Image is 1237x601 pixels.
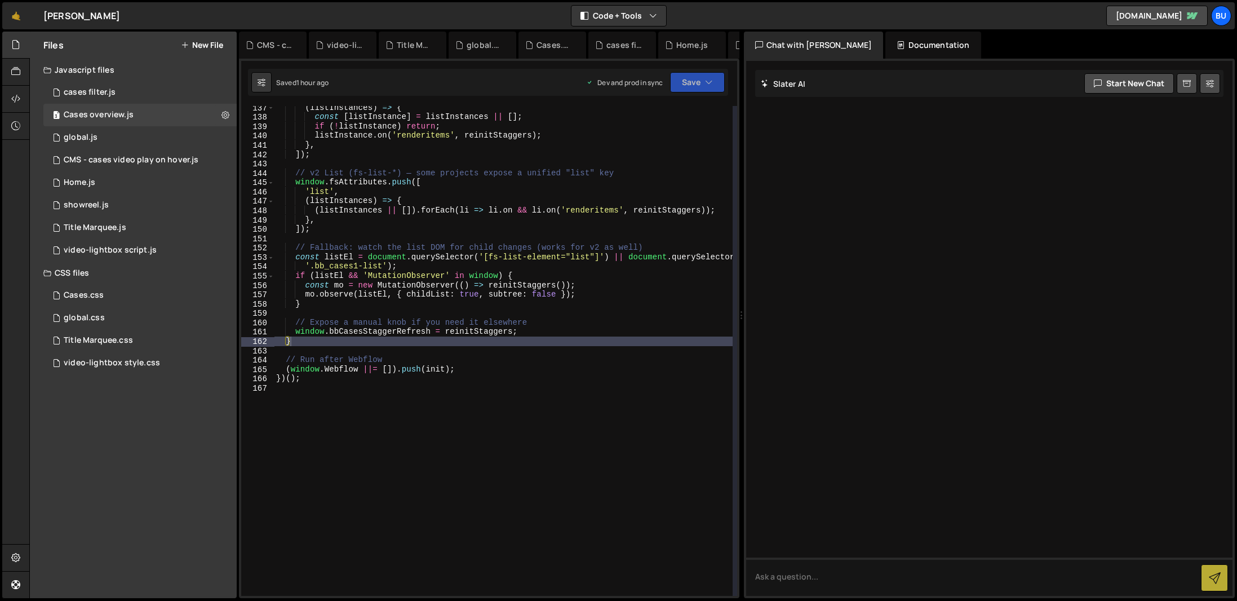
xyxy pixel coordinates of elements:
[586,78,663,87] div: Dev and prod in sync
[53,112,60,121] span: 3
[241,104,274,113] div: 137
[241,384,274,394] div: 167
[2,2,30,29] a: 🤙
[64,200,109,210] div: showreel.js
[241,365,274,375] div: 165
[241,225,274,235] div: 150
[43,216,237,239] div: 16080/43931.js
[327,39,363,51] div: video-lightbox style.css
[64,358,160,368] div: video-lightbox style.css
[241,141,274,151] div: 141
[43,126,237,149] div: 16080/45708.js
[241,309,274,319] div: 159
[43,104,237,126] div: 16080/46119.js
[241,319,274,328] div: 160
[606,39,642,51] div: cases filter.js
[241,178,274,188] div: 145
[241,169,274,179] div: 144
[43,149,237,171] div: 16080/43141.js
[241,188,274,197] div: 146
[241,356,274,365] div: 164
[43,329,237,352] div: 16080/43930.css
[241,122,274,132] div: 139
[241,113,274,122] div: 138
[43,81,237,104] div: 16080/44245.js
[241,337,274,347] div: 162
[43,284,237,307] div: 16080/45757.css
[467,39,503,51] div: global.css
[241,328,274,337] div: 161
[670,72,725,92] button: Save
[241,206,274,216] div: 148
[43,239,237,262] div: 16080/43926.js
[64,290,104,300] div: Cases.css
[43,307,237,329] div: 16080/46144.css
[64,223,126,233] div: Title Marquee.js
[64,313,105,323] div: global.css
[257,39,293,51] div: CMS - cases video play on hover.js
[43,194,237,216] div: 16080/43137.js
[397,39,433,51] div: Title Marquee.css
[744,32,884,59] div: Chat with [PERSON_NAME]
[64,132,97,143] div: global.js
[241,197,274,206] div: 147
[241,281,274,291] div: 156
[43,171,237,194] div: 16080/43136.js
[30,59,237,81] div: Javascript files
[64,178,95,188] div: Home.js
[537,39,573,51] div: Cases.css
[1211,6,1231,26] a: Bu
[241,160,274,169] div: 143
[241,235,274,244] div: 151
[64,87,116,98] div: cases filter.js
[64,110,134,120] div: Cases overview.js
[241,272,274,281] div: 155
[241,253,274,263] div: 153
[1106,6,1208,26] a: [DOMAIN_NAME]
[571,6,666,26] button: Code + Tools
[241,131,274,141] div: 140
[64,335,133,346] div: Title Marquee.css
[241,216,274,226] div: 149
[241,244,274,253] div: 152
[43,39,64,51] h2: Files
[296,78,329,87] div: 1 hour ago
[241,290,274,300] div: 157
[181,41,223,50] button: New File
[43,9,120,23] div: [PERSON_NAME]
[241,374,274,384] div: 166
[761,78,806,89] h2: Slater AI
[64,245,157,255] div: video-lightbox script.js
[30,262,237,284] div: CSS files
[885,32,981,59] div: Documentation
[241,347,274,356] div: 163
[241,300,274,310] div: 158
[241,151,274,160] div: 142
[43,352,237,374] div: 16080/43928.css
[1084,73,1174,94] button: Start new chat
[676,39,708,51] div: Home.js
[64,155,198,165] div: CMS - cases video play on hover.js
[276,78,329,87] div: Saved
[241,262,274,272] div: 154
